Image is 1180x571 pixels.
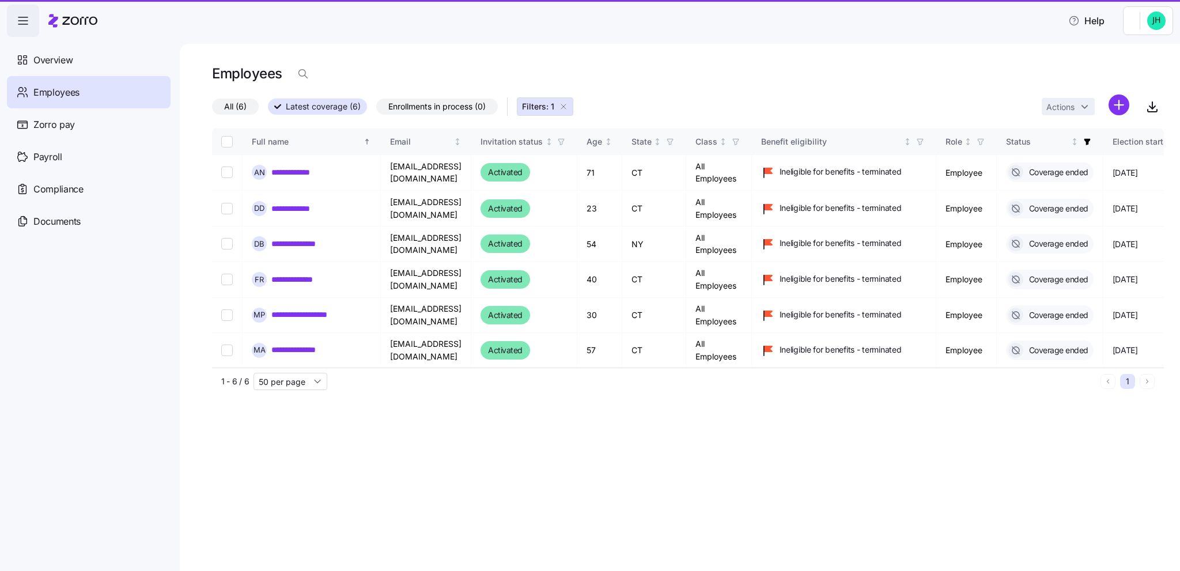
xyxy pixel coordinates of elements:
span: Activated [488,165,523,179]
button: Previous page [1100,374,1115,389]
div: Role [945,135,962,148]
th: ClassNot sorted [686,128,752,155]
input: Select record 5 [221,309,233,321]
img: Employer logo [1107,14,1130,28]
span: Activated [488,308,523,322]
span: [DATE] [1113,239,1138,250]
span: [DATE] [1113,309,1138,321]
span: Coverage ended [1026,203,1088,214]
th: StatusNot sorted [997,128,1103,155]
div: Not sorted [964,138,972,146]
td: Employee [936,298,997,333]
td: 23 [577,191,622,226]
input: Select record 4 [221,274,233,285]
th: EmailNot sorted [381,128,471,155]
input: Select record 2 [221,203,233,214]
td: All Employees [686,191,752,226]
span: Activated [488,273,523,286]
span: 1 - 6 / 6 [221,376,249,387]
div: Not sorted [1071,138,1079,146]
td: [EMAIL_ADDRESS][DOMAIN_NAME] [381,226,471,262]
td: NY [622,226,686,262]
span: Ineligible for benefits - terminated [780,273,902,285]
span: Activated [488,202,523,215]
input: Select record 1 [221,167,233,178]
div: Class [695,135,717,148]
input: Select record 3 [221,238,233,249]
a: Payroll [7,141,171,173]
a: Employees [7,76,171,108]
svg: add icon [1109,94,1129,115]
input: Select record 6 [221,345,233,356]
span: Zorro pay [33,118,75,132]
span: [DATE] [1113,274,1138,285]
td: All Employees [686,298,752,333]
td: CT [622,191,686,226]
span: Documents [33,214,81,229]
div: Not sorted [604,138,612,146]
span: Enrollments in process (0) [388,99,486,114]
th: Benefit eligibilityNot sorted [752,128,936,155]
span: M A [254,346,266,354]
button: Next page [1140,374,1155,389]
span: Activated [488,343,523,357]
div: Sorted ascending [363,138,371,146]
th: AgeNot sorted [577,128,622,155]
td: 57 [577,333,622,368]
div: Full name [252,135,361,148]
td: CT [622,262,686,297]
div: Not sorted [545,138,553,146]
span: Filters: 1 [522,101,554,112]
div: Not sorted [903,138,912,146]
td: Employee [936,155,997,191]
div: Not sorted [719,138,727,146]
div: Email [390,135,452,148]
span: M P [254,311,265,319]
td: Employee [936,191,997,226]
th: RoleNot sorted [936,128,997,155]
a: Overview [7,44,171,76]
td: [EMAIL_ADDRESS][DOMAIN_NAME] [381,262,471,297]
td: [EMAIL_ADDRESS][DOMAIN_NAME] [381,191,471,226]
th: StateNot sorted [622,128,686,155]
span: Compliance [33,182,84,196]
span: Ineligible for benefits - terminated [780,202,902,214]
td: All Employees [686,226,752,262]
span: Ineligible for benefits - terminated [780,344,902,356]
span: [DATE] [1113,167,1138,179]
span: Help [1045,14,1081,28]
span: Activated [488,237,523,251]
td: 40 [577,262,622,297]
td: Employee [936,226,997,262]
span: [DATE] [1113,345,1138,356]
span: Coverage ended [1026,309,1088,321]
span: Ineligible for benefits - terminated [780,237,902,249]
td: CT [622,155,686,191]
span: Coverage ended [1026,345,1088,356]
div: Not sorted [453,138,462,146]
td: 30 [577,298,622,333]
th: Full nameSorted ascending [243,128,381,155]
span: Latest coverage (6) [286,99,361,114]
td: [EMAIL_ADDRESS][DOMAIN_NAME] [381,155,471,191]
td: [EMAIL_ADDRESS][DOMAIN_NAME] [381,333,471,368]
div: Election start [1113,135,1163,148]
td: All Employees [686,155,752,191]
span: Coverage ended [1026,274,1088,285]
span: Ineligible for benefits - terminated [780,166,902,177]
a: Compliance [7,173,171,205]
span: Coverage ended [1026,238,1088,249]
input: Select all records [221,136,233,148]
td: Employee [936,262,997,297]
button: Actions [1042,98,1095,115]
div: Benefit eligibility [761,135,902,148]
td: CT [622,333,686,368]
a: Zorro pay [7,108,171,141]
div: Age [587,135,602,148]
div: Invitation status [481,135,543,148]
span: [DATE] [1113,203,1138,214]
button: Help [1036,9,1091,32]
span: F R [255,276,264,283]
span: D D [254,205,264,212]
a: Documents [7,205,171,237]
